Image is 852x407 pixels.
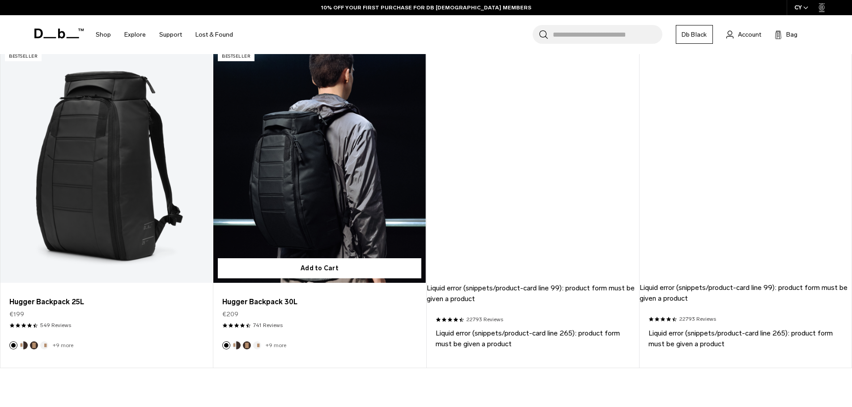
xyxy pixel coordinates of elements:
span: Bag [786,30,797,39]
p: Bestseller [218,52,254,61]
button: Espresso [30,341,38,349]
button: Black Out [222,341,230,349]
button: Bag [775,29,797,40]
header: Liquid error (snippets/product-card line 99): product form must be given a product [427,47,639,304]
span: €199 [9,310,24,319]
a: Support [159,19,182,50]
a: 10% OFF YOUR FIRST PURCHASE FOR DB [DEMOGRAPHIC_DATA] MEMBERS [321,4,531,12]
footer: Liquid error (snippets/product-card line 265): product form must be given a product [427,328,639,349]
a: 549 reviews [40,321,71,329]
button: Oatmilk [253,341,261,349]
button: Espresso [243,341,251,349]
a: Explore [124,19,146,50]
a: 22793 reviews [679,315,716,323]
a: 22793 reviews [466,315,503,323]
header: Liquid error (snippets/product-card line 99): product form must be given a product [640,47,851,304]
a: +9 more [266,342,286,348]
span: Account [738,30,761,39]
p: Bestseller [5,52,42,61]
span: €209 [222,310,238,319]
a: Hugger Backpack 25L [9,297,203,307]
a: Hugger Backpack 30L [222,297,416,307]
button: Oatmilk [40,341,48,349]
button: Cappuccino [20,341,28,349]
a: Account [726,29,761,40]
a: 741 reviews [253,321,283,329]
a: Shop [96,19,111,50]
a: Db Black [676,25,713,44]
a: +9 more [53,342,73,348]
a: Hugger Backpack 25L [0,47,212,283]
a: Hugger Backpack 30L [213,47,425,283]
a: Lost & Found [195,19,233,50]
button: Black Out [9,341,17,349]
footer: Liquid error (snippets/product-card line 265): product form must be given a product [640,328,851,349]
nav: Main Navigation [89,15,240,54]
button: Add to Cart [218,258,421,278]
button: Cappuccino [233,341,241,349]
